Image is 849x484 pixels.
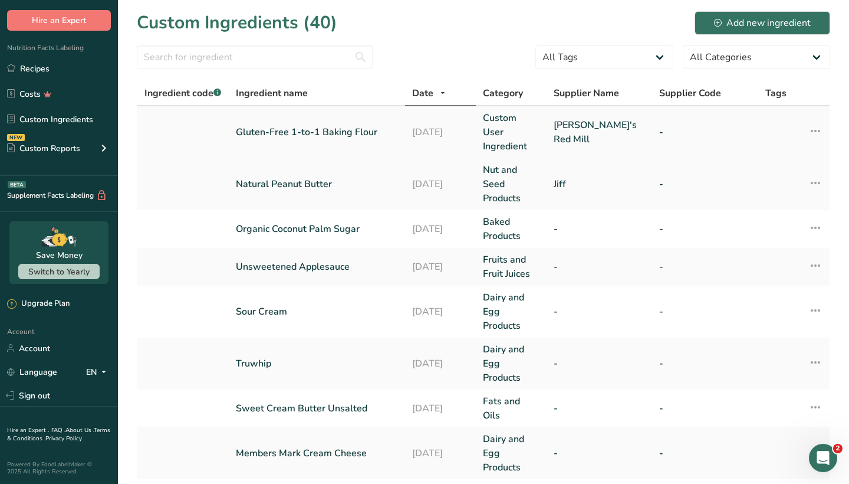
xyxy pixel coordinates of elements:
a: Language [7,362,57,382]
a: Fats and Oils [483,394,539,423]
div: Hire an Expert Services [17,301,219,323]
div: Hire an Expert Services [17,211,219,233]
a: [DATE] [412,401,469,416]
a: - [554,401,646,416]
a: Baked Products [483,215,539,243]
a: Hire an Expert . [7,426,49,434]
div: Hire an Expert Services [24,306,198,318]
iframe: Intercom live chat [809,444,837,472]
a: Fruits and Fruit Juices [483,253,539,281]
button: Switch to Yearly [18,264,100,279]
a: Dairy and Egg Products [483,432,539,475]
a: - [554,305,646,319]
a: Natural Peanut Butter [236,177,398,191]
a: Terms & Conditions . [7,426,110,443]
a: [DATE] [412,125,469,139]
div: Send us a message [12,139,224,171]
div: Upgrade Plan [7,298,70,310]
a: [DATE] [412,446,469,460]
a: Sour Cream [236,305,398,319]
a: Privacy Policy [45,434,82,443]
span: Tags [765,86,787,100]
a: - [659,401,751,416]
div: How Subscription Upgrades Work on [DOMAIN_NAME] [17,233,219,267]
div: How Subscription Upgrades Work on [DOMAIN_NAME] [24,237,198,262]
button: Help [118,368,177,416]
span: 2 [833,444,843,453]
div: Live Webinar: Canadian FoP Labeling [12,334,224,483]
div: Send us a message [24,149,197,161]
button: Messages [59,368,118,416]
a: - [659,357,751,371]
span: Supplier Name [554,86,619,100]
p: How can we help? [24,104,212,124]
span: Supplier Code [659,86,721,100]
span: Home [16,398,42,406]
img: Profile image for Rachelle [126,19,150,42]
a: [PERSON_NAME]'s Red Mill [554,118,646,146]
a: - [659,125,751,139]
div: Hire an Expert Services [24,215,198,228]
div: Custom Reports [7,142,80,155]
span: Messages [68,398,109,406]
a: About Us . [65,426,94,434]
button: Hire an Expert [7,10,111,31]
a: - [554,260,646,274]
a: Custom User Ingredient [483,111,539,153]
a: Unsweetened Applesauce [236,260,398,274]
a: [DATE] [412,222,469,236]
img: Profile image for Reem [149,19,172,42]
span: Help [138,398,157,406]
div: BETA [8,181,26,188]
span: News [195,398,218,406]
a: Members Mark Cream Cheese [236,446,398,460]
input: Search for ingredient [137,45,373,69]
p: Hi The 👋 [24,84,212,104]
a: [DATE] [412,357,469,371]
a: [DATE] [412,305,469,319]
div: Add new ingredient [714,16,811,30]
span: Search for help [24,188,96,201]
a: - [659,305,751,319]
a: - [554,446,646,460]
div: NEW [7,134,25,141]
h1: Custom Ingredients (40) [137,9,337,36]
button: Add new ingredient [695,11,830,35]
a: Truwhip [236,357,398,371]
a: Dairy and Egg Products [483,342,539,385]
span: Category [483,86,523,100]
span: Switch to Yearly [28,266,90,277]
img: Live Webinar: Canadian FoP Labeling [12,335,223,417]
div: How to Print Your Labels & Choose the Right Printer [17,267,219,301]
a: - [554,222,646,236]
div: Save Money [36,249,83,261]
span: Date [412,86,433,100]
button: News [177,368,236,416]
a: Jiff [554,177,646,191]
div: Powered By FoodLabelMaker © 2025 All Rights Reserved [7,461,111,475]
a: [DATE] [412,177,469,191]
a: FAQ . [51,426,65,434]
a: - [659,260,751,274]
a: - [659,446,751,460]
a: Organic Coconut Palm Sugar [236,222,398,236]
a: - [554,357,646,371]
a: Nut and Seed Products [483,163,539,205]
a: - [659,222,751,236]
div: Close [203,19,224,40]
a: Dairy and Egg Products [483,290,539,333]
img: Profile image for Rana [171,19,195,42]
a: Sweet Cream Butter Unsalted [236,401,398,416]
button: Search for help [17,182,219,206]
span: Ingredient code [144,87,221,100]
div: EN [86,365,111,379]
a: - [659,177,751,191]
a: [DATE] [412,260,469,274]
span: Ingredient name [236,86,308,100]
img: logo [24,27,103,37]
div: How to Print Your Labels & Choose the Right Printer [24,272,198,296]
a: Gluten-Free 1-to-1 Baking Flour [236,125,398,139]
